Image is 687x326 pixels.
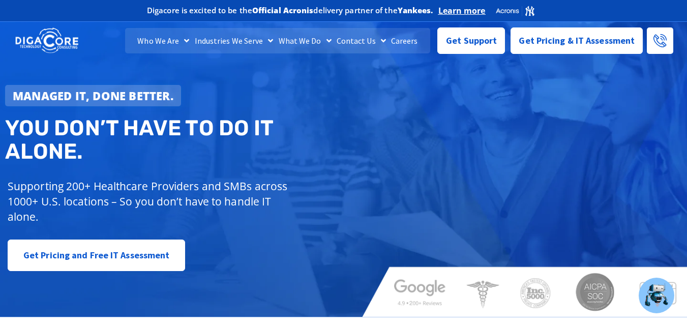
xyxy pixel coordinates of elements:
[495,5,535,17] img: Acronis
[252,5,314,15] b: Official Acronis
[398,5,433,15] b: Yankees.
[135,28,192,53] a: Who We Are
[8,179,289,224] p: Supporting 200+ Healthcare Providers and SMBs across 1000+ U.S. locations – So you don’t have to ...
[519,31,635,51] span: Get Pricing & IT Assessment
[437,27,505,54] a: Get Support
[23,245,169,265] span: Get Pricing and Free IT Assessment
[5,116,351,163] h2: You don’t have to do IT alone.
[125,28,430,53] nav: Menu
[13,88,173,103] strong: Managed IT, done better.
[15,27,78,54] img: DigaCore Technology Consulting
[276,28,334,53] a: What We Do
[511,27,643,54] a: Get Pricing & IT Assessment
[8,240,185,271] a: Get Pricing and Free IT Assessment
[334,28,389,53] a: Contact Us
[192,28,276,53] a: Industries We Serve
[438,6,486,16] a: Learn more
[446,31,497,51] span: Get Support
[389,28,421,53] a: Careers
[147,7,433,14] h2: Digacore is excited to be the delivery partner of the
[5,85,181,106] a: Managed IT, done better.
